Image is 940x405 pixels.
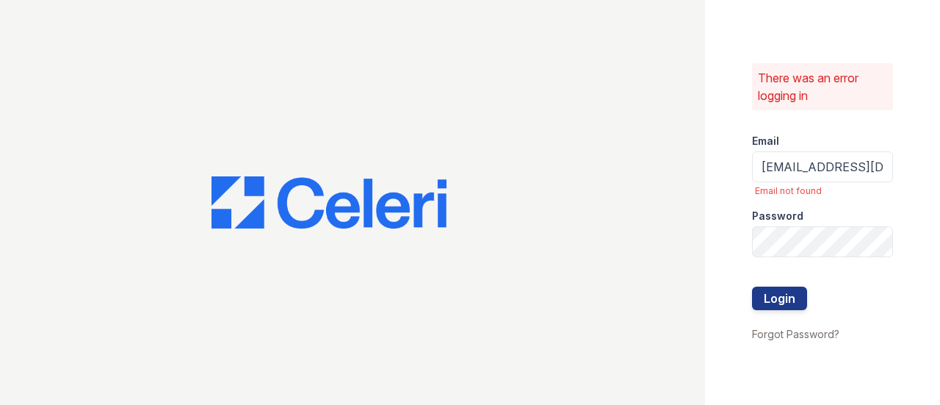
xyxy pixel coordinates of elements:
p: There was an error logging in [758,69,887,104]
label: Password [752,209,803,223]
a: Forgot Password? [752,328,839,340]
img: CE_Logo_Blue-a8612792a0a2168367f1c8372b55b34899dd931a85d93a1a3d3e32e68fde9ad4.png [211,176,446,229]
span: Email not found [755,185,893,197]
button: Login [752,287,807,310]
label: Email [752,134,779,148]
